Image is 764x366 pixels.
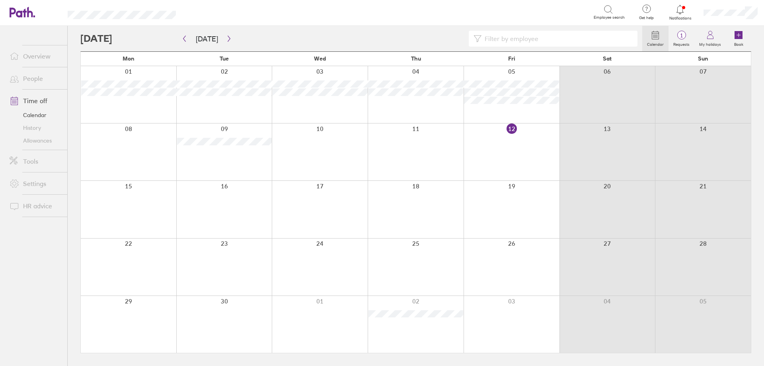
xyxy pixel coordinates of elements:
a: Calendar [642,26,668,51]
span: Get help [633,16,659,20]
span: Sat [603,55,612,62]
label: Calendar [642,40,668,47]
a: History [3,121,67,134]
div: Search [197,8,218,16]
span: Thu [411,55,421,62]
span: 1 [668,32,694,39]
a: My holidays [694,26,726,51]
a: Settings [3,176,67,192]
span: Notifications [667,16,693,21]
a: Notifications [667,4,693,21]
span: Tue [220,55,229,62]
a: Calendar [3,109,67,121]
a: People [3,70,67,86]
button: [DATE] [189,32,224,45]
a: Tools [3,153,67,169]
label: Requests [668,40,694,47]
label: My holidays [694,40,726,47]
label: Book [729,40,748,47]
a: Overview [3,48,67,64]
a: Book [726,26,751,51]
span: Fri [508,55,515,62]
a: Time off [3,93,67,109]
span: Mon [123,55,134,62]
span: Sun [698,55,708,62]
input: Filter by employee [481,31,633,46]
a: HR advice [3,198,67,214]
span: Employee search [594,15,625,20]
a: 1Requests [668,26,694,51]
span: Wed [314,55,326,62]
a: Allowances [3,134,67,147]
